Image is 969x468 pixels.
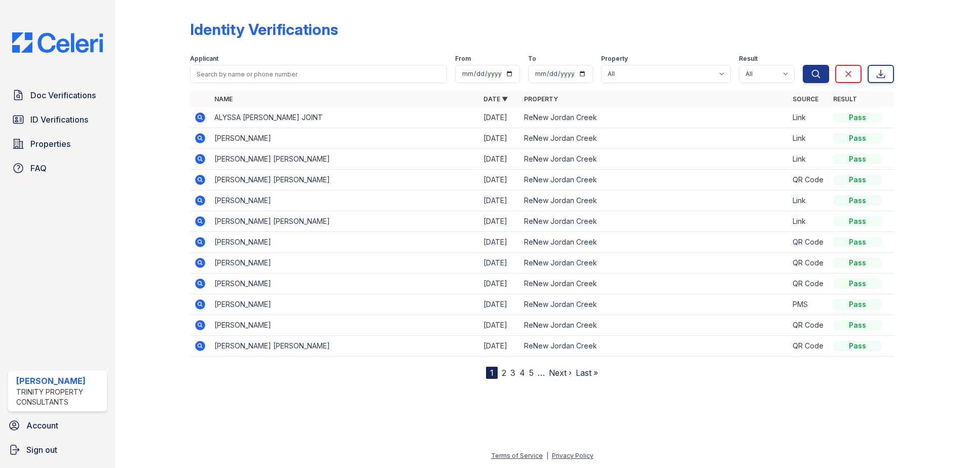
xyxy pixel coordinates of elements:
td: [DATE] [479,315,520,336]
a: Properties [8,134,107,154]
td: ReNew Jordan Creek [520,170,789,190]
td: [PERSON_NAME] [PERSON_NAME] [210,211,479,232]
div: Pass [833,258,882,268]
a: Result [833,95,857,103]
td: [DATE] [479,149,520,170]
td: Link [789,128,829,149]
td: [DATE] [479,107,520,128]
td: [PERSON_NAME] [PERSON_NAME] [210,170,479,190]
a: Terms of Service [491,452,543,459]
td: [PERSON_NAME] [PERSON_NAME] [210,336,479,357]
div: Pass [833,299,882,309]
a: Date ▼ [483,95,508,103]
td: [DATE] [479,211,520,232]
a: 4 [519,368,525,378]
span: ID Verifications [30,113,88,126]
span: FAQ [30,162,47,174]
label: Property [601,55,628,63]
span: … [538,367,545,379]
td: [PERSON_NAME] [210,253,479,274]
a: Last » [576,368,598,378]
a: Privacy Policy [552,452,593,459]
div: Pass [833,216,882,226]
td: [DATE] [479,336,520,357]
span: Sign out [26,444,57,456]
td: ReNew Jordan Creek [520,253,789,274]
td: ReNew Jordan Creek [520,190,789,211]
td: [DATE] [479,253,520,274]
a: Sign out [4,440,111,460]
label: From [455,55,471,63]
td: [PERSON_NAME] [PERSON_NAME] [210,149,479,170]
td: [PERSON_NAME] [210,232,479,253]
div: 1 [486,367,498,379]
td: Link [789,190,829,211]
td: ALYSSA [PERSON_NAME] JOINT [210,107,479,128]
td: ReNew Jordan Creek [520,107,789,128]
td: [PERSON_NAME] [210,315,479,336]
a: Name [214,95,233,103]
img: CE_Logo_Blue-a8612792a0a2168367f1c8372b55b34899dd931a85d93a1a3d3e32e68fde9ad4.png [4,32,111,53]
td: QR Code [789,253,829,274]
div: Pass [833,175,882,185]
div: Pass [833,279,882,289]
td: [DATE] [479,274,520,294]
td: ReNew Jordan Creek [520,232,789,253]
td: Link [789,107,829,128]
td: ReNew Jordan Creek [520,128,789,149]
td: ReNew Jordan Creek [520,315,789,336]
td: [DATE] [479,294,520,315]
div: Trinity Property Consultants [16,387,103,407]
div: Pass [833,237,882,247]
td: QR Code [789,170,829,190]
a: Doc Verifications [8,85,107,105]
a: 3 [510,368,515,378]
td: [DATE] [479,232,520,253]
div: Pass [833,320,882,330]
td: ReNew Jordan Creek [520,336,789,357]
a: FAQ [8,158,107,178]
span: Properties [30,138,70,150]
td: [DATE] [479,170,520,190]
div: | [546,452,548,459]
td: QR Code [789,274,829,294]
td: Link [789,149,829,170]
a: Property [524,95,558,103]
a: 2 [502,368,506,378]
td: ReNew Jordan Creek [520,274,789,294]
a: 5 [529,368,534,378]
td: QR Code [789,315,829,336]
td: Link [789,211,829,232]
td: PMS [789,294,829,315]
span: Doc Verifications [30,89,96,101]
div: Pass [833,133,882,143]
label: To [528,55,536,63]
td: [PERSON_NAME] [210,294,479,315]
a: Account [4,415,111,436]
label: Result [739,55,758,63]
div: [PERSON_NAME] [16,375,103,387]
td: ReNew Jordan Creek [520,294,789,315]
span: Account [26,419,58,432]
td: [PERSON_NAME] [210,190,479,211]
td: [DATE] [479,128,520,149]
a: ID Verifications [8,109,107,130]
td: ReNew Jordan Creek [520,211,789,232]
td: QR Code [789,232,829,253]
input: Search by name or phone number [190,65,447,83]
td: [PERSON_NAME] [210,128,479,149]
td: [PERSON_NAME] [210,274,479,294]
div: Pass [833,112,882,123]
td: ReNew Jordan Creek [520,149,789,170]
div: Pass [833,154,882,164]
a: Next › [549,368,572,378]
td: QR Code [789,336,829,357]
div: Pass [833,196,882,206]
td: [DATE] [479,190,520,211]
label: Applicant [190,55,218,63]
div: Pass [833,341,882,351]
a: Source [793,95,818,103]
div: Identity Verifications [190,20,338,38]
